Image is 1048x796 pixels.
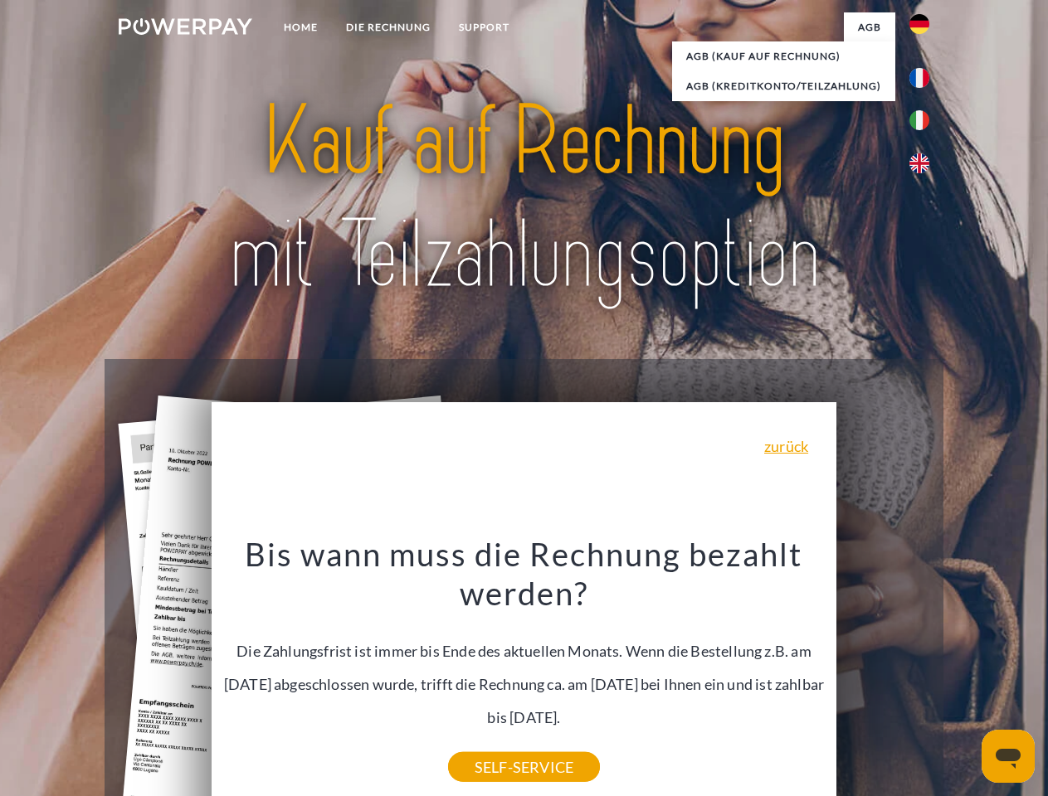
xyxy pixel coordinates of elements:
[222,534,827,767] div: Die Zahlungsfrist ist immer bis Ende des aktuellen Monats. Wenn die Bestellung z.B. am [DATE] abg...
[158,80,890,318] img: title-powerpay_de.svg
[672,71,895,101] a: AGB (Kreditkonto/Teilzahlung)
[909,68,929,88] img: fr
[909,153,929,173] img: en
[982,730,1035,783] iframe: Schaltfläche zum Öffnen des Messaging-Fensters
[222,534,827,614] h3: Bis wann muss die Rechnung bezahlt werden?
[119,18,252,35] img: logo-powerpay-white.svg
[270,12,332,42] a: Home
[909,14,929,34] img: de
[909,110,929,130] img: it
[672,41,895,71] a: AGB (Kauf auf Rechnung)
[448,752,600,782] a: SELF-SERVICE
[332,12,445,42] a: DIE RECHNUNG
[445,12,524,42] a: SUPPORT
[844,12,895,42] a: agb
[764,439,808,454] a: zurück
